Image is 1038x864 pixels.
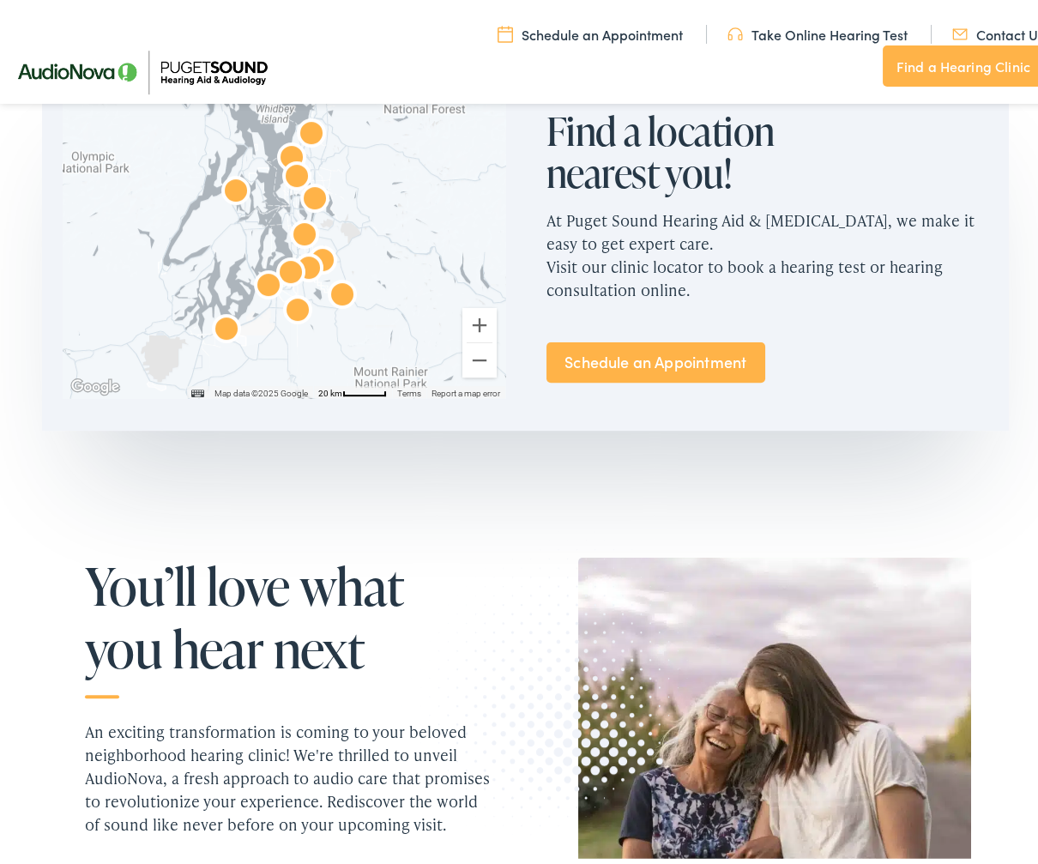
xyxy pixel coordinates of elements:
[288,245,329,286] div: AudioNova
[206,305,247,347] div: AudioNova
[727,20,743,39] img: utility icon
[274,615,365,672] span: next
[401,517,715,839] img: Graphic image with a halftone pattern, contributing to the site's visual design.
[214,384,308,393] span: Map data ©2025 Google
[248,262,289,303] div: AudioNova
[322,271,363,312] div: AudioNova
[172,615,264,672] span: hear
[546,190,989,310] p: At Puget Sound Hearing Aid & [MEDICAL_DATA], we make it easy to get expert care. Visit our clinic...
[291,110,332,151] div: Puget Sound Hearing Aid &#038; Audiology by AudioNova
[318,384,342,393] span: 20 km
[302,237,343,278] div: AudioNova
[277,287,318,328] div: AudioNova
[294,175,335,216] div: AudioNova
[462,303,497,337] button: Zoom in
[191,383,203,395] button: Keyboard shortcuts
[85,615,162,672] span: you
[727,20,908,39] a: Take Online Hearing Test
[498,20,683,39] a: Schedule an Appointment
[207,553,290,609] span: love
[85,715,491,831] p: An exciting transformation is coming to your beloved neighborhood hearing clinic! We're thrilled ...
[397,384,421,393] a: Terms (opens in new tab)
[271,134,312,175] div: AudioNova
[546,337,765,378] a: Schedule an Appointment
[299,553,405,609] span: what
[67,371,124,393] img: Google
[85,553,196,609] span: You’ll
[431,384,500,393] a: Report a map error
[270,249,311,290] div: AudioNova
[215,167,256,208] div: AudioNova
[313,381,392,393] button: Map Scale: 20 km per 48 pixels
[952,20,968,39] img: utility icon
[67,371,124,393] a: Open this area in Google Maps (opens a new window)
[462,338,497,372] button: Zoom out
[498,20,513,39] img: utility icon
[276,153,317,194] div: AudioNova
[284,211,325,252] div: AudioNova
[546,105,821,190] h2: Find a location nearest you!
